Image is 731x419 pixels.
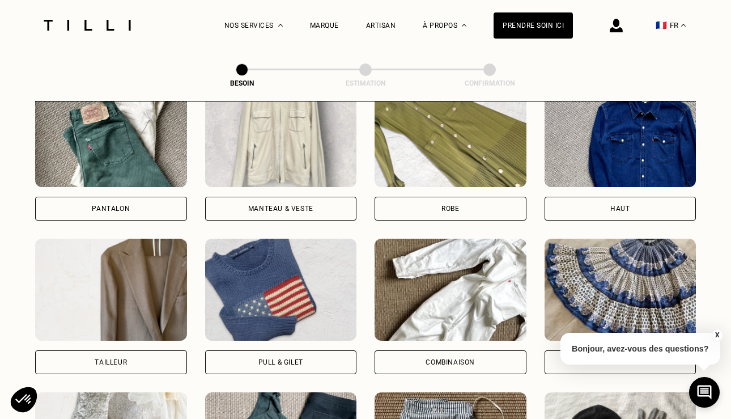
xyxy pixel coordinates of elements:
div: Robe [441,205,459,212]
p: Bonjour, avez-vous des questions? [560,333,720,365]
img: Tilli retouche votre Haut [545,85,696,187]
img: Tilli retouche votre Pantalon [35,85,187,187]
img: menu déroulant [681,24,686,27]
div: Besoin [185,79,299,87]
div: Manteau & Veste [248,205,313,212]
img: icône connexion [610,19,623,32]
a: Prendre soin ici [494,12,573,39]
img: Menu déroulant [278,24,283,27]
img: Tilli retouche votre Robe [375,85,526,187]
div: Combinaison [426,359,475,366]
a: Marque [310,22,339,29]
img: Tilli retouche votre Pull & gilet [205,239,357,341]
img: Tilli retouche votre Combinaison [375,239,526,341]
img: Tilli retouche votre Tailleur [35,239,187,341]
div: Pull & gilet [258,359,303,366]
div: Pantalon [92,205,130,212]
div: Confirmation [433,79,546,87]
span: 🇫🇷 [656,20,667,31]
img: Tilli retouche votre Manteau & Veste [205,85,357,187]
img: Tilli retouche votre Jupe [545,239,696,341]
img: Logo du service de couturière Tilli [40,20,135,31]
a: Artisan [366,22,396,29]
div: Tailleur [95,359,127,366]
div: Estimation [309,79,422,87]
div: Haut [610,205,630,212]
button: X [711,329,722,341]
img: Menu déroulant à propos [462,24,466,27]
